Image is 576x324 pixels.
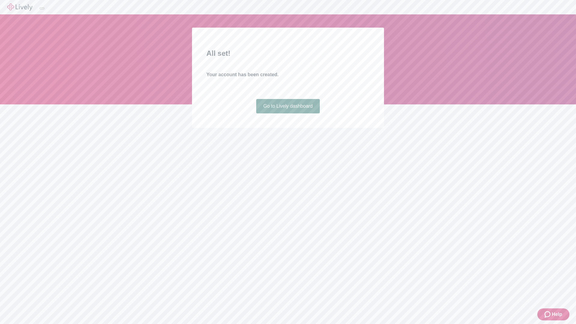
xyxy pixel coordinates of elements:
[40,7,44,9] button: Log out
[552,311,562,318] span: Help
[256,99,320,113] a: Go to Lively dashboard
[206,71,370,78] h4: Your account has been created.
[206,48,370,59] h2: All set!
[537,308,569,320] button: Zendesk support iconHelp
[7,4,32,11] img: Lively
[544,311,552,318] svg: Zendesk support icon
